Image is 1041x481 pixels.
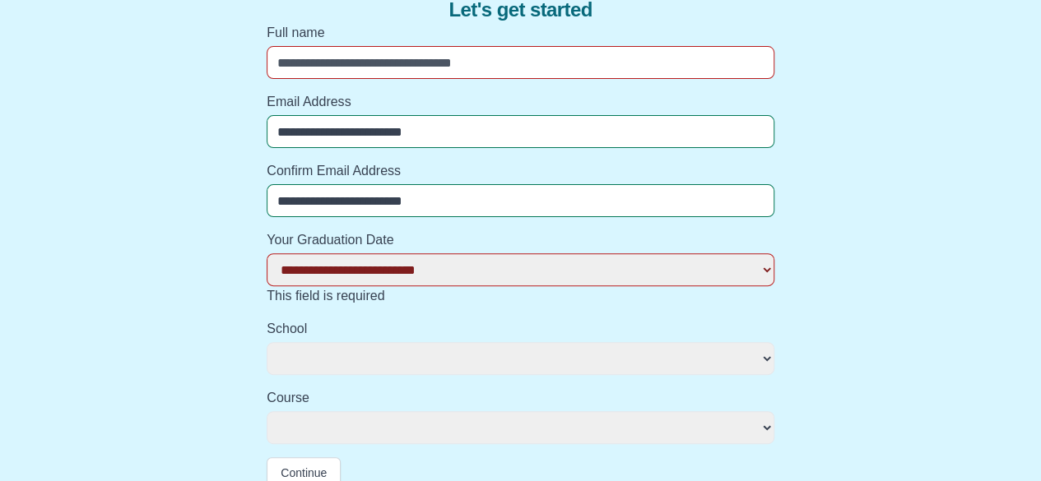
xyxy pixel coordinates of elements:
[267,319,774,339] label: School
[267,388,774,408] label: Course
[267,161,774,181] label: Confirm Email Address
[267,92,774,112] label: Email Address
[267,23,774,43] label: Full name
[267,230,774,250] label: Your Graduation Date
[267,289,384,303] span: This field is required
